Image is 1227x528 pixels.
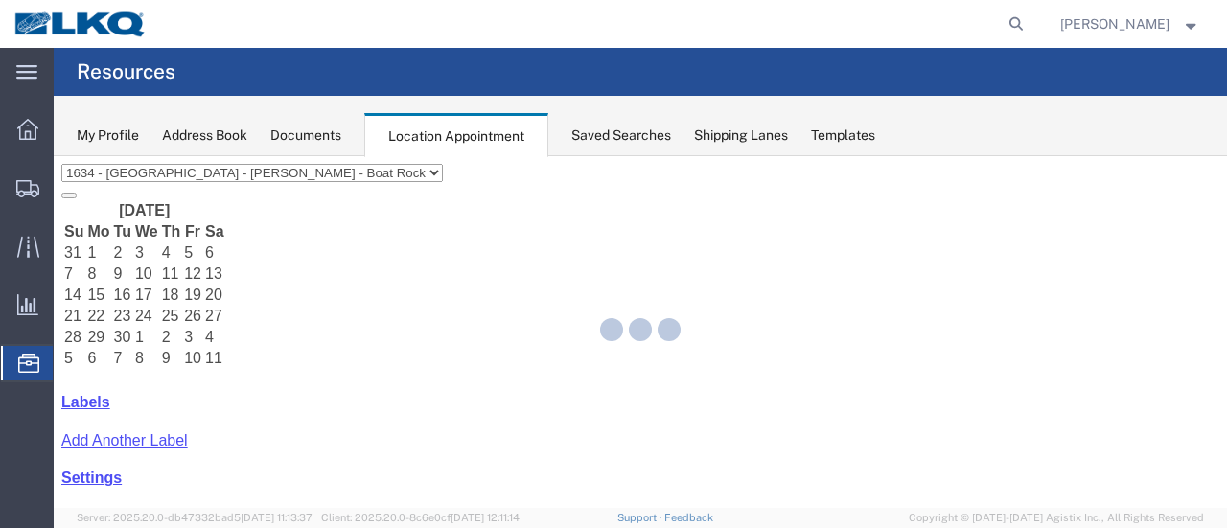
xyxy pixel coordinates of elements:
[33,150,57,170] td: 22
[81,172,105,191] td: 1
[129,150,149,170] td: 26
[129,87,149,106] td: 5
[107,108,128,127] td: 11
[241,512,313,523] span: [DATE] 11:13:37
[107,129,128,149] td: 18
[150,66,172,85] th: Sa
[33,129,57,149] td: 15
[150,172,172,191] td: 4
[33,108,57,127] td: 8
[664,512,713,523] a: Feedback
[59,193,79,212] td: 7
[129,193,149,212] td: 10
[107,87,128,106] td: 4
[59,66,79,85] th: Tu
[59,172,79,191] td: 30
[10,172,31,191] td: 28
[617,512,665,523] a: Support
[107,150,128,170] td: 25
[33,66,57,85] th: Mo
[59,108,79,127] td: 9
[150,129,172,149] td: 20
[150,108,172,127] td: 13
[8,313,68,330] a: Settings
[107,66,128,85] th: Th
[33,193,57,212] td: 6
[150,193,172,212] td: 11
[129,129,149,149] td: 19
[81,66,105,85] th: We
[10,108,31,127] td: 7
[81,87,105,106] td: 3
[364,113,548,157] div: Location Appointment
[59,150,79,170] td: 23
[129,172,149,191] td: 3
[81,108,105,127] td: 10
[129,108,149,127] td: 12
[8,238,57,254] a: Labels
[571,126,671,146] div: Saved Searches
[59,87,79,106] td: 2
[150,150,172,170] td: 27
[811,126,875,146] div: Templates
[77,48,175,96] h4: Resources
[33,172,57,191] td: 29
[451,512,520,523] span: [DATE] 12:11:14
[107,193,128,212] td: 9
[1059,12,1201,35] button: [PERSON_NAME]
[10,129,31,149] td: 14
[10,193,31,212] td: 5
[10,87,31,106] td: 31
[107,172,128,191] td: 2
[162,126,247,146] div: Address Book
[321,512,520,523] span: Client: 2025.20.0-8c6e0cf
[150,87,172,106] td: 6
[77,512,313,523] span: Server: 2025.20.0-db47332bad5
[8,276,134,292] a: Add Another Label
[129,66,149,85] th: Fr
[13,10,148,38] img: logo
[1060,13,1169,34] span: Sopha Sam
[59,129,79,149] td: 16
[81,193,105,212] td: 8
[81,129,105,149] td: 17
[10,66,31,85] th: Su
[33,87,57,106] td: 1
[694,126,788,146] div: Shipping Lanes
[10,150,31,170] td: 21
[77,126,139,146] div: My Profile
[33,45,149,64] th: [DATE]
[270,126,341,146] div: Documents
[81,150,105,170] td: 24
[909,510,1204,526] span: Copyright © [DATE]-[DATE] Agistix Inc., All Rights Reserved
